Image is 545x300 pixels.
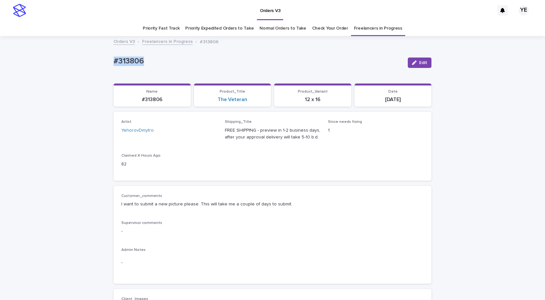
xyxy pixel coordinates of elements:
[121,161,217,168] p: 82
[328,120,362,124] span: Since needs fixing
[143,21,179,36] a: Priority Fast Track
[121,259,424,266] p: -
[358,97,428,103] p: [DATE]
[419,60,427,65] span: Edit
[298,90,328,94] span: Product_Variant
[408,58,431,68] button: Edit
[225,120,252,124] span: Shipping_Title
[388,90,398,94] span: Date
[114,57,403,66] p: #313806
[278,97,347,103] p: 12 x 16
[185,21,254,36] a: Priority Expedited Orders to Take
[114,37,135,45] a: Orders V3
[121,221,162,225] span: Supervisor comments
[218,97,247,103] a: The Veteran
[121,228,424,235] p: -
[121,120,131,124] span: Artist
[121,201,424,208] p: I want to submit a new picture please. This will take me a couple of days to submit.
[121,154,161,158] span: Claimed X Hours Ago
[260,21,306,36] a: Normal Orders to Take
[518,5,529,16] div: YE
[117,97,187,103] p: #313806
[142,37,193,45] a: Freelancers in Progress
[312,21,348,36] a: Check Your Order
[146,90,158,94] span: Name
[220,90,245,94] span: Product_Title
[13,4,26,17] img: stacker-logo-s-only.png
[225,127,321,141] p: FREE SHIPPING - preview in 1-2 business days, after your approval delivery will take 5-10 b.d.
[200,38,219,45] p: #313806
[121,127,154,134] a: YehorovDmytro
[121,194,162,198] span: Customer_comments
[121,248,146,252] span: Admin Notes
[328,127,424,134] p: 1
[354,21,402,36] a: Freelancers in Progress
